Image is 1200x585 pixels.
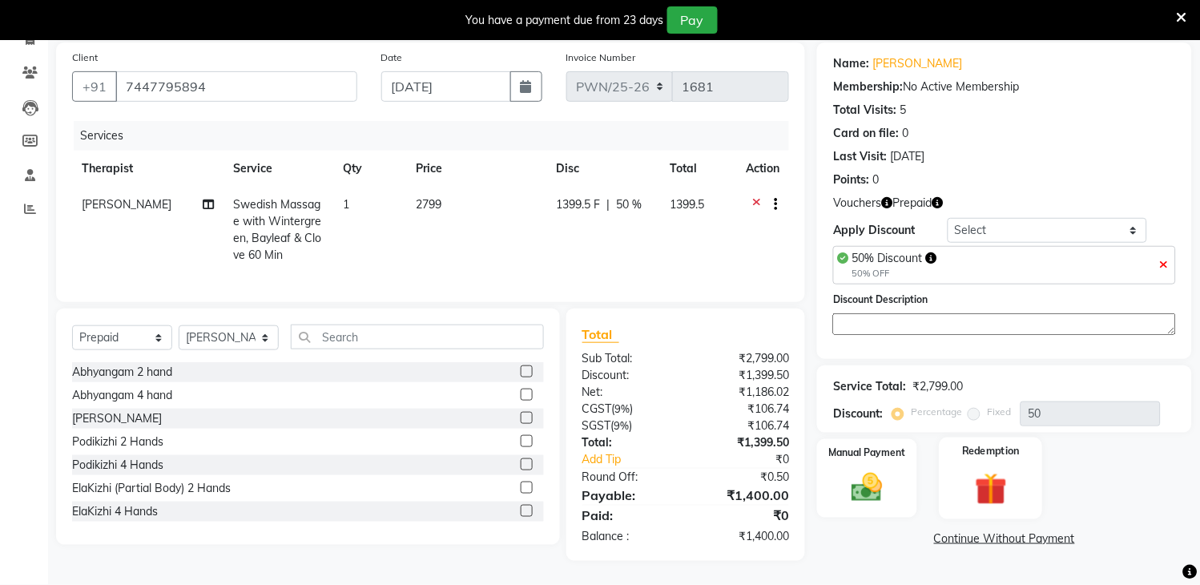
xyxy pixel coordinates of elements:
div: [PERSON_NAME] [72,410,162,427]
div: Podikizhi 2 Hands [72,434,163,450]
div: ElaKizhi (Partial Body) 2 Hands [72,480,231,497]
div: 0 [902,125,908,142]
div: Last Visit: [833,148,887,165]
input: Search [291,325,544,349]
th: Qty [333,151,406,187]
div: No Active Membership [833,79,1176,95]
div: ₹1,186.02 [686,384,801,401]
div: Card on file: [833,125,899,142]
div: ₹1,399.50 [686,367,801,384]
span: 9% [614,419,630,432]
div: ₹106.74 [686,418,801,434]
label: Fixed [987,405,1011,419]
div: Paid: [570,506,686,525]
div: ₹2,799.00 [686,350,801,367]
button: +91 [72,71,117,102]
label: Date [381,50,403,65]
a: Add Tip [570,451,705,468]
div: [DATE] [890,148,924,165]
span: 9% [615,402,630,415]
div: ₹0 [705,451,801,468]
label: Redemption [962,444,1020,459]
span: Prepaid [892,195,932,212]
label: Percentage [911,405,962,419]
div: Total: [570,434,686,451]
span: 50% Discount [852,251,922,265]
span: 1399.5 [670,197,705,212]
th: Action [736,151,789,187]
label: Manual Payment [829,446,906,460]
span: 50 % [617,196,642,213]
a: [PERSON_NAME] [872,55,962,72]
div: 5 [900,102,906,119]
span: 1399.5 F [557,196,601,213]
span: 1 [343,197,349,212]
div: Net: [570,384,686,401]
div: 0 [872,171,879,188]
div: Service Total: [833,378,906,395]
div: ( ) [570,418,686,434]
div: ( ) [570,401,686,418]
div: Services [74,121,801,151]
button: Pay [667,6,718,34]
div: Discount: [833,405,883,422]
div: ₹1,400.00 [686,486,801,505]
img: _cash.svg [842,470,892,506]
span: Swedish Massage with Wintergreen, Bayleaf & Clove 60 Min [233,197,321,262]
span: Total [582,326,619,343]
div: ElaKizhi 4 Hands [72,503,158,520]
div: Total Visits: [833,102,896,119]
a: Continue Without Payment [820,531,1189,547]
div: Membership: [833,79,903,95]
th: Service [223,151,333,187]
div: Abhyangam 4 hand [72,387,172,404]
div: ₹2,799.00 [912,378,963,395]
div: Round Off: [570,469,686,486]
span: | [607,196,610,213]
th: Therapist [72,151,223,187]
label: Client [72,50,98,65]
th: Disc [547,151,661,187]
div: 50% OFF [852,267,936,280]
th: Total [661,151,736,187]
div: ₹106.74 [686,401,801,418]
span: 2799 [416,197,441,212]
th: Price [406,151,547,187]
div: Abhyangam 2 hand [72,364,172,381]
span: SGST [582,418,611,433]
div: Name: [833,55,869,72]
div: ₹1,400.00 [686,528,801,545]
div: Payable: [570,486,686,505]
span: Vouchers [833,195,881,212]
input: Search by Name/Mobile/Email/Code [115,71,357,102]
div: Apply Discount [833,222,948,239]
div: Points: [833,171,869,188]
div: Discount: [570,367,686,384]
div: Podikizhi 4 Hands [72,457,163,474]
div: ₹1,399.50 [686,434,801,451]
div: You have a payment due from 23 days [466,12,664,29]
div: Sub Total: [570,350,686,367]
img: _gift.svg [964,469,1017,509]
label: Invoice Number [566,50,636,65]
label: Discount Description [833,292,928,307]
div: Balance : [570,528,686,545]
span: CGST [582,401,612,416]
div: ₹0 [686,506,801,525]
div: ₹0.50 [686,469,801,486]
span: [PERSON_NAME] [82,197,171,212]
